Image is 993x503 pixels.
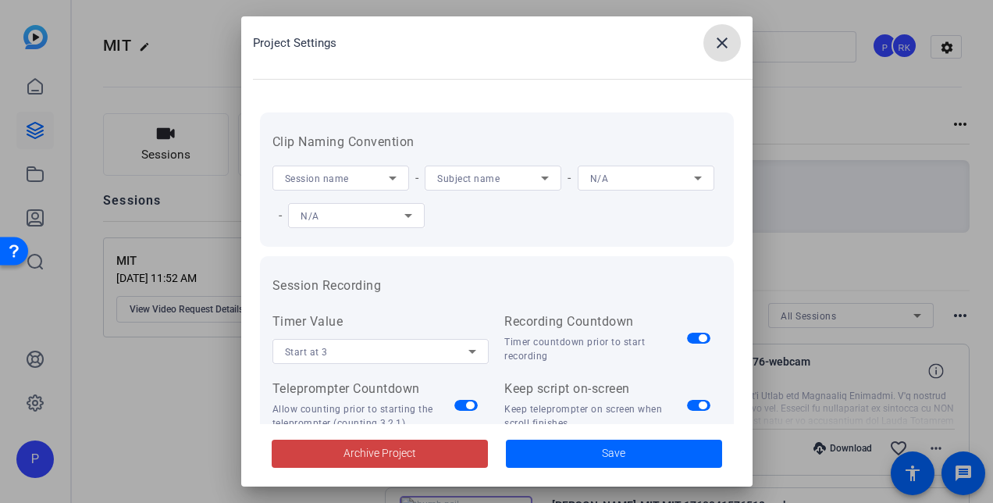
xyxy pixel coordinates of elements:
span: Subject name [437,173,500,184]
span: - [561,170,578,185]
div: Allow counting prior to starting the teleprompter (counting 3,2,1) [272,402,455,430]
div: Timer Value [272,312,489,331]
div: Teleprompter Countdown [272,380,455,398]
h3: Session Recording [272,276,721,295]
span: Save [602,445,625,462]
span: N/A [590,173,609,184]
div: Recording Countdown [504,312,687,331]
button: Archive Project [272,440,488,468]
span: Start at 3 [285,347,328,358]
button: Save [506,440,722,468]
span: - [272,208,289,223]
mat-icon: close [713,34,731,52]
div: Keep teleprompter on screen when scroll finishes [504,402,687,430]
div: Keep script on-screen [504,380,687,398]
span: N/A [301,211,319,222]
span: - [409,170,425,185]
span: Archive Project [343,445,416,462]
span: Session name [285,173,349,184]
div: Timer countdown prior to start recording [504,335,687,363]
h3: Clip Naming Convention [272,133,721,152]
div: Project Settings [253,24,753,62]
